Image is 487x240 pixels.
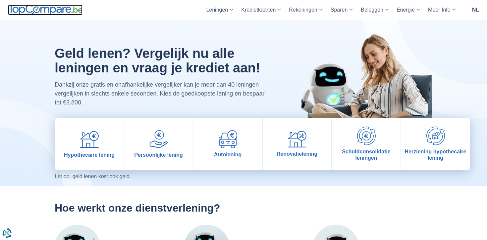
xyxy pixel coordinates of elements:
a: Schuldconsolidatie leningen [332,118,401,170]
a: Autolening [193,118,262,170]
h1: Geld lenen? Vergelijk nu alle leningen en vraag je krediet aan! [55,46,271,75]
span: Hypothecaire lening [64,152,115,158]
span: Renovatielening [277,151,318,157]
a: Herziening hypothecaire lening [401,118,470,170]
a: Hypothecaire lening [55,118,124,170]
img: Herziening hypothecaire lening [426,127,445,145]
h2: Hoe werkt onze dienstverlening? [55,202,432,214]
p: Dankzij onze gratis en onafhankelijke vergelijker kan je meer dan 40 leningen vergelijken in slec... [55,80,271,107]
img: Autolening [219,130,237,148]
span: Persoonlijke lening [134,152,183,158]
img: Persoonlijke lening [149,130,168,148]
img: Renovatielening [288,131,306,148]
img: TopCompare [8,5,82,15]
span: Autolening [214,151,242,158]
img: Hypothecaire lening [80,130,99,148]
a: Persoonlijke lening [124,118,193,170]
img: Schuldconsolidatie leningen [357,127,376,145]
a: Renovatielening [263,118,331,170]
span: Schuldconsolidatie leningen [335,148,398,161]
span: Herziening hypothecaire lening [404,148,467,161]
img: image-hero [287,20,432,147]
